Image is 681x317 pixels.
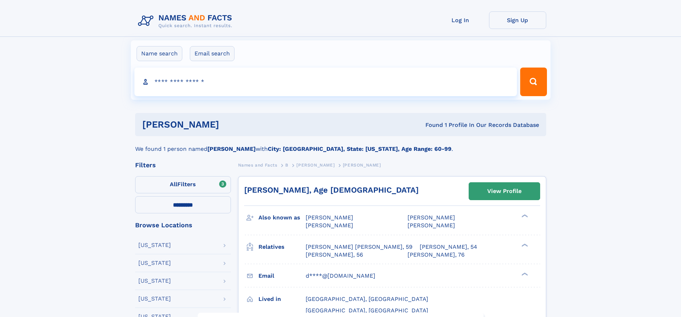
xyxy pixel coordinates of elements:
[170,181,177,188] span: All
[489,11,546,29] a: Sign Up
[135,11,238,31] img: Logo Names and Facts
[306,251,363,259] a: [PERSON_NAME], 56
[238,160,277,169] a: Names and Facts
[258,241,306,253] h3: Relatives
[138,278,171,284] div: [US_STATE]
[135,222,231,228] div: Browse Locations
[487,183,522,199] div: View Profile
[285,160,288,169] a: B
[306,214,353,221] span: [PERSON_NAME]
[244,185,419,194] a: [PERSON_NAME], Age [DEMOGRAPHIC_DATA]
[408,222,455,229] span: [PERSON_NAME]
[306,222,353,229] span: [PERSON_NAME]
[520,214,528,218] div: ❯
[138,296,171,302] div: [US_STATE]
[135,136,546,153] div: We found 1 person named with .
[190,46,235,61] label: Email search
[520,68,547,96] button: Search Button
[408,251,465,259] a: [PERSON_NAME], 76
[322,121,539,129] div: Found 1 Profile In Our Records Database
[520,272,528,276] div: ❯
[420,243,477,251] a: [PERSON_NAME], 54
[432,11,489,29] a: Log In
[258,293,306,305] h3: Lived in
[285,163,288,168] span: B
[408,214,455,221] span: [PERSON_NAME]
[520,243,528,247] div: ❯
[469,183,540,200] a: View Profile
[207,145,256,152] b: [PERSON_NAME]
[343,163,381,168] span: [PERSON_NAME]
[138,242,171,248] div: [US_STATE]
[296,163,335,168] span: [PERSON_NAME]
[306,307,428,314] span: [GEOGRAPHIC_DATA], [GEOGRAPHIC_DATA]
[134,68,517,96] input: search input
[296,160,335,169] a: [PERSON_NAME]
[142,120,322,129] h1: [PERSON_NAME]
[258,212,306,224] h3: Also known as
[137,46,182,61] label: Name search
[138,260,171,266] div: [US_STATE]
[306,243,413,251] a: [PERSON_NAME] [PERSON_NAME], 59
[268,145,451,152] b: City: [GEOGRAPHIC_DATA], State: [US_STATE], Age Range: 60-99
[135,176,231,193] label: Filters
[258,270,306,282] h3: Email
[135,162,231,168] div: Filters
[306,296,428,302] span: [GEOGRAPHIC_DATA], [GEOGRAPHIC_DATA]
